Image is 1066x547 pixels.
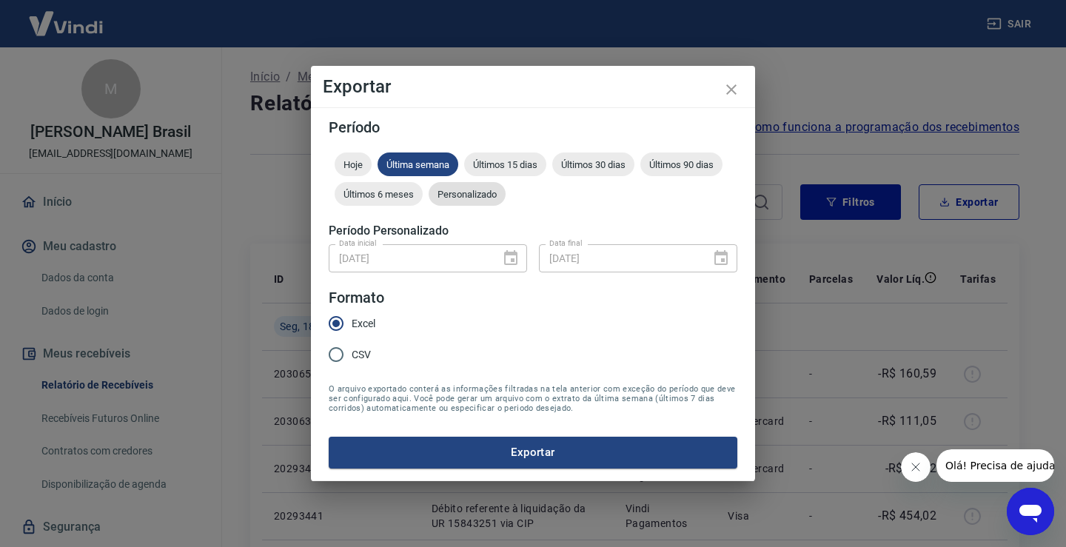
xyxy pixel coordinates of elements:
div: Últimos 15 dias [464,152,546,176]
div: Personalizado [429,182,506,206]
span: Última semana [378,159,458,170]
span: Últimos 15 dias [464,159,546,170]
span: O arquivo exportado conterá as informações filtradas na tela anterior com exceção do período que ... [329,384,737,413]
span: Olá! Precisa de ajuda? [9,10,124,22]
div: Últimos 30 dias [552,152,634,176]
div: Últimos 90 dias [640,152,723,176]
h5: Período Personalizado [329,224,737,238]
span: Excel [352,316,375,332]
legend: Formato [329,287,384,309]
label: Data final [549,238,583,249]
span: Últimos 6 meses [335,189,423,200]
span: Últimos 30 dias [552,159,634,170]
button: Exportar [329,437,737,468]
input: DD/MM/YYYY [329,244,490,272]
span: Hoje [335,159,372,170]
label: Data inicial [339,238,377,249]
div: Última semana [378,152,458,176]
div: Últimos 6 meses [335,182,423,206]
h4: Exportar [323,78,743,95]
iframe: Mensagem da empresa [936,449,1054,482]
span: CSV [352,347,371,363]
span: Últimos 90 dias [640,159,723,170]
div: Hoje [335,152,372,176]
iframe: Fechar mensagem [901,452,931,482]
span: Personalizado [429,189,506,200]
h5: Período [329,120,737,135]
input: DD/MM/YYYY [539,244,700,272]
button: close [714,72,749,107]
iframe: Botão para abrir a janela de mensagens [1007,488,1054,535]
